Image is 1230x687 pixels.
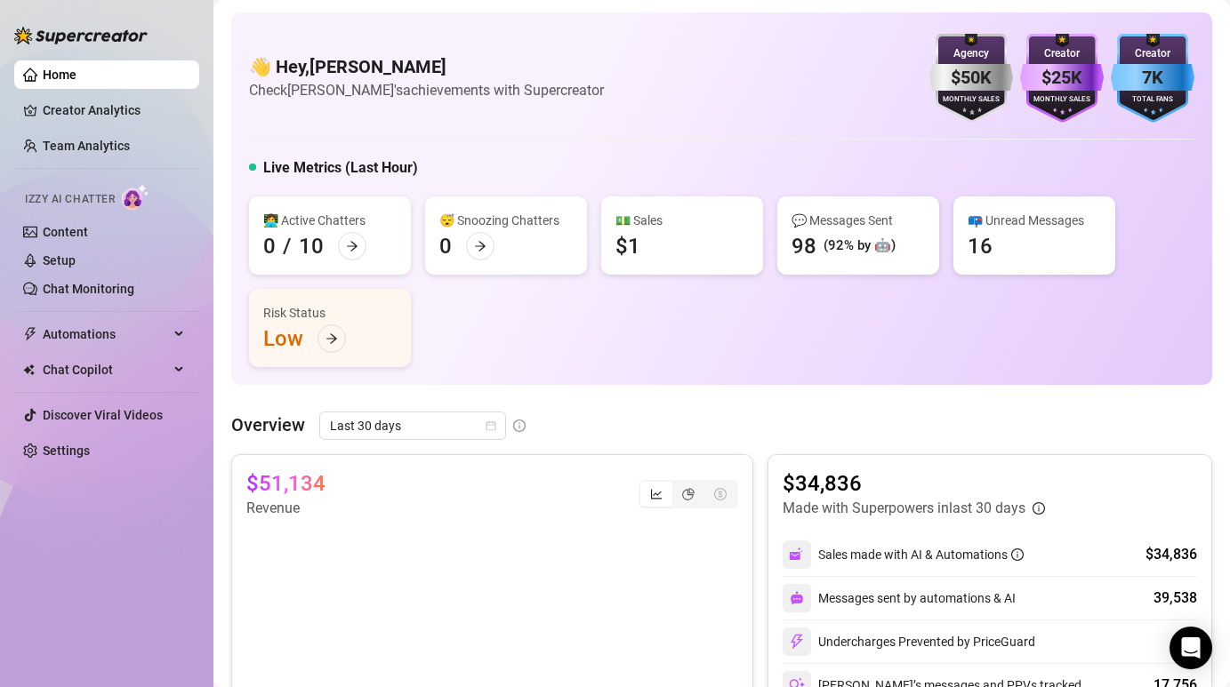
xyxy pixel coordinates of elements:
[249,54,604,79] h4: 👋 Hey, [PERSON_NAME]
[249,79,604,101] article: Check [PERSON_NAME]'s achievements with Supercreator
[43,320,169,348] span: Automations
[474,240,486,252] span: arrow-right
[783,498,1025,519] article: Made with Superpowers in last 30 days
[439,232,452,260] div: 0
[43,96,185,124] a: Creator Analytics
[1146,544,1197,565] div: $34,836
[1011,548,1024,561] span: info-circle
[968,211,1101,230] div: 📪 Unread Messages
[43,282,134,296] a: Chat Monitoring
[43,253,76,268] a: Setup
[790,591,804,605] img: svg%3e
[824,236,896,257] div: (92% by 🤖)
[263,303,397,323] div: Risk Status
[818,545,1024,564] div: Sales made with AI & Automations
[615,232,640,260] div: $1
[682,488,695,500] span: pie-chart
[43,408,163,422] a: Discover Viral Videos
[792,211,925,230] div: 💬 Messages Sent
[783,469,1045,498] article: $34,836
[783,627,1035,656] div: Undercharges Prevented by PriceGuard
[714,488,727,500] span: dollar-circle
[43,355,169,384] span: Chat Copilot
[14,27,148,44] img: logo-BBDzfeDw.svg
[1020,45,1104,62] div: Creator
[1020,94,1104,106] div: Monthly Sales
[929,34,1013,123] img: silver-badge-roxG0hHS.svg
[929,45,1013,62] div: Agency
[789,547,805,563] img: svg%3e
[439,211,573,230] div: 😴 Snoozing Chatters
[1111,34,1194,123] img: blue-badge-DgoSNQY1.svg
[968,232,993,260] div: 16
[929,64,1013,92] div: $50K
[1020,34,1104,123] img: purple-badge-B9DA21FR.svg
[122,184,149,210] img: AI Chatter
[23,363,35,376] img: Chat Copilot
[486,420,496,431] span: calendar
[326,332,338,345] span: arrow-right
[1111,94,1194,106] div: Total Fans
[1111,45,1194,62] div: Creator
[246,498,326,519] article: Revenue
[330,412,495,439] span: Last 30 days
[1033,502,1045,515] span: info-circle
[246,469,326,498] article: $51,134
[1154,587,1197,609] div: 39,538
[1170,627,1212,669] div: Open Intercom Messenger
[263,157,418,179] h5: Live Metrics (Last Hour)
[299,232,324,260] div: 10
[25,191,115,208] span: Izzy AI Chatter
[792,232,816,260] div: 98
[43,68,76,82] a: Home
[789,634,805,650] img: svg%3e
[231,411,305,438] article: Overview
[43,443,90,458] a: Settings
[43,139,130,153] a: Team Analytics
[783,584,1016,612] div: Messages sent by automations & AI
[615,211,749,230] div: 💵 Sales
[1111,64,1194,92] div: 7K
[1020,64,1104,92] div: $25K
[650,488,663,500] span: line-chart
[263,211,397,230] div: 👩‍💻 Active Chatters
[346,240,358,252] span: arrow-right
[23,327,37,341] span: thunderbolt
[43,225,88,239] a: Content
[639,480,738,508] div: segmented control
[513,419,526,432] span: info-circle
[263,232,276,260] div: 0
[929,94,1013,106] div: Monthly Sales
